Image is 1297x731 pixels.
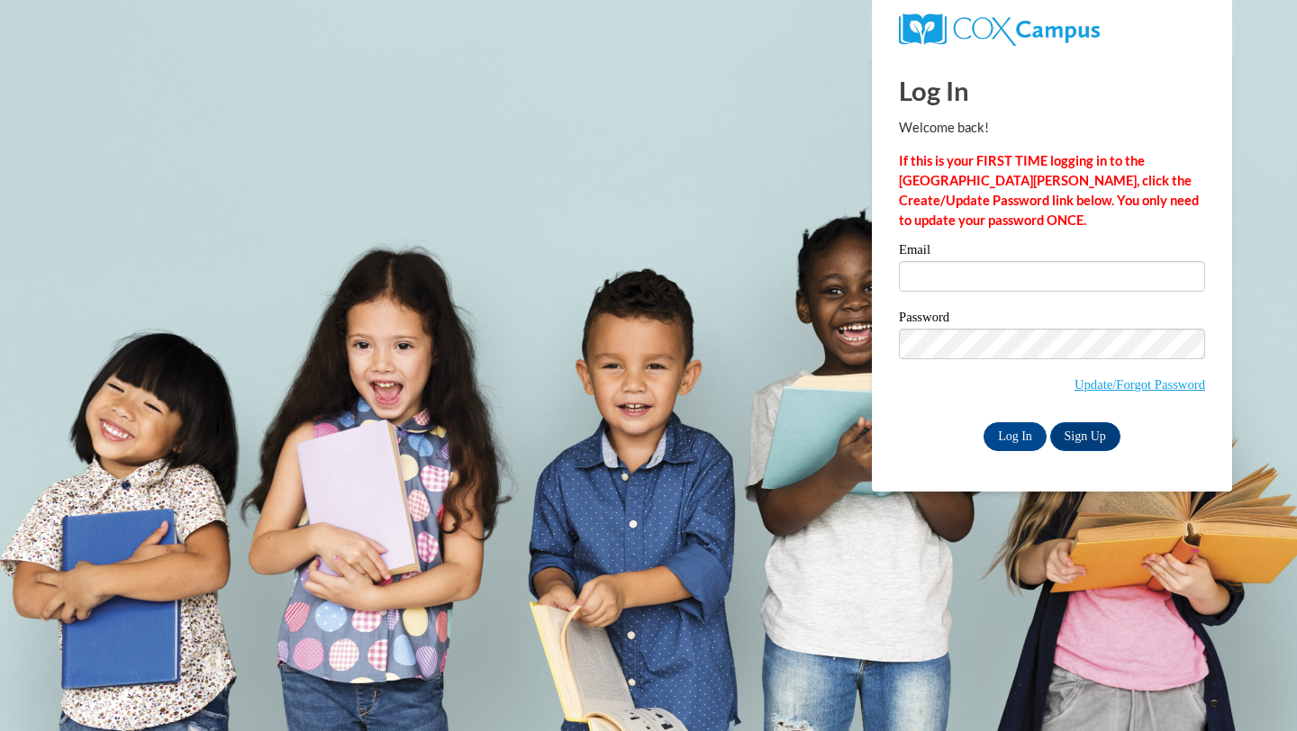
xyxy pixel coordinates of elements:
label: Email [899,243,1205,261]
a: COX Campus [899,21,1100,36]
label: Password [899,311,1205,329]
input: Log In [984,422,1047,451]
img: COX Campus [899,14,1100,46]
a: Update/Forgot Password [1075,377,1205,392]
a: Sign Up [1050,422,1120,451]
strong: If this is your FIRST TIME logging in to the [GEOGRAPHIC_DATA][PERSON_NAME], click the Create/Upd... [899,153,1199,228]
p: Welcome back! [899,118,1205,138]
h1: Log In [899,72,1205,109]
